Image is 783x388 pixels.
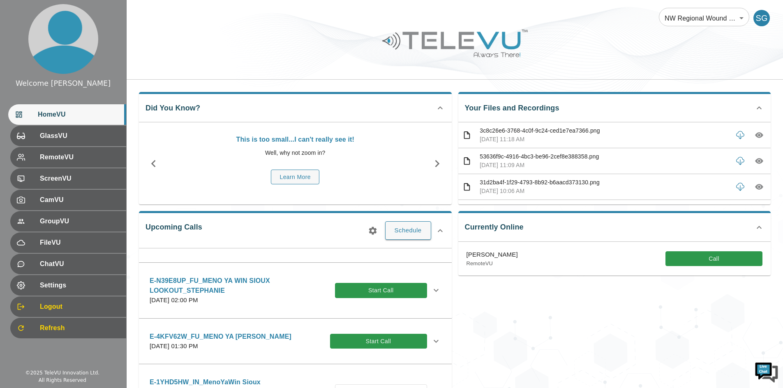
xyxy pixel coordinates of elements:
p: [DATE] 10:06 AM [480,187,729,195]
div: Minimize live chat window [135,4,155,24]
span: HomeVU [38,110,120,119]
p: E-N39E8UP_FU_MENO YA WIN SIOUX LOOKOUT_STEPHANIE [150,276,335,296]
p: [PERSON_NAME] [467,250,518,259]
p: 31d2ba4f-1f29-4793-8b92-b6aacd373130.png [480,178,729,187]
div: Refresh [10,318,126,338]
p: 3c8c26e6-3768-4c0f-9c24-ced1e7ea7366.png [480,126,729,135]
span: RemoteVU [40,152,120,162]
button: Start Call [335,283,427,298]
span: We're online! [48,103,113,186]
div: ChatVU [10,254,126,274]
span: Logout [40,302,120,312]
div: GlassVU [10,126,126,146]
span: GlassVU [40,131,120,141]
div: FileVU [10,232,126,253]
button: Call [665,251,762,266]
span: CamVU [40,195,120,205]
p: RemoteVU [467,259,518,268]
div: ScreenVU [10,168,126,189]
span: FileVU [40,238,120,248]
button: Learn More [271,170,319,185]
span: ScreenVU [40,174,120,184]
span: GroupVU [40,216,120,226]
img: Chat Widget [754,359,779,384]
button: Start Call [330,334,427,349]
div: E-4KFV62W_FU_MENO YA [PERSON_NAME][DATE] 01:30 PMStart Call [143,327,448,356]
div: © 2025 TeleVU Innovation Ltd. [25,369,99,377]
p: [DATE] 11:18 AM [480,135,729,144]
div: E-N39E8UP_FU_MENO YA WIN SIOUX LOOKOUT_STEPHANIE[DATE] 02:00 PMStart Call [143,271,448,310]
div: All Rights Reserved [39,377,86,384]
button: Schedule [385,221,431,239]
textarea: Type your message and hit 'Enter' [4,224,157,253]
div: HomeVU [8,104,126,125]
div: Logout [10,296,126,317]
p: [DATE] 02:00 PM [150,296,335,305]
p: This is too small...I can't really see it! [172,135,418,145]
img: Logo [381,26,529,60]
span: Settings [40,280,120,290]
p: 53636f9c-4916-4bc3-be96-2cef8e388358.png [480,152,729,161]
div: RemoteVU [10,147,126,168]
span: ChatVU [40,259,120,269]
p: d344cf73-a277-4ccc-bd62-6db249472cf5.png [480,204,729,213]
p: [DATE] 01:30 PM [150,342,291,351]
div: Settings [10,275,126,296]
img: d_736959983_company_1615157101543_736959983 [14,38,35,59]
div: SG [753,10,770,26]
div: Chat with us now [43,43,138,54]
p: E-4KFV62W_FU_MENO YA [PERSON_NAME] [150,332,291,342]
div: Welcome [PERSON_NAME] [16,78,111,89]
div: GroupVU [10,211,126,232]
p: [DATE] 11:09 AM [480,161,729,170]
p: Well, why not zoom in? [172,149,418,157]
img: profile.png [28,4,98,74]
div: CamVU [10,190,126,210]
span: Refresh [40,323,120,333]
div: NW Regional Wound Care [659,7,749,30]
